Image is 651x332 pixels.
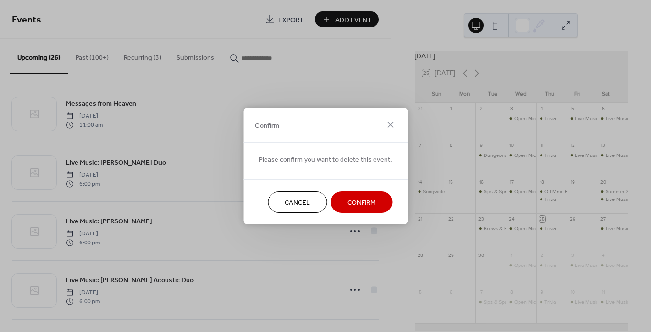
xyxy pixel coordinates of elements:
[255,121,279,131] span: Confirm
[331,191,392,213] button: Confirm
[285,198,310,208] span: Cancel
[259,155,392,165] span: Please confirm you want to delete this event.
[347,198,375,208] span: Confirm
[268,191,327,213] button: Cancel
